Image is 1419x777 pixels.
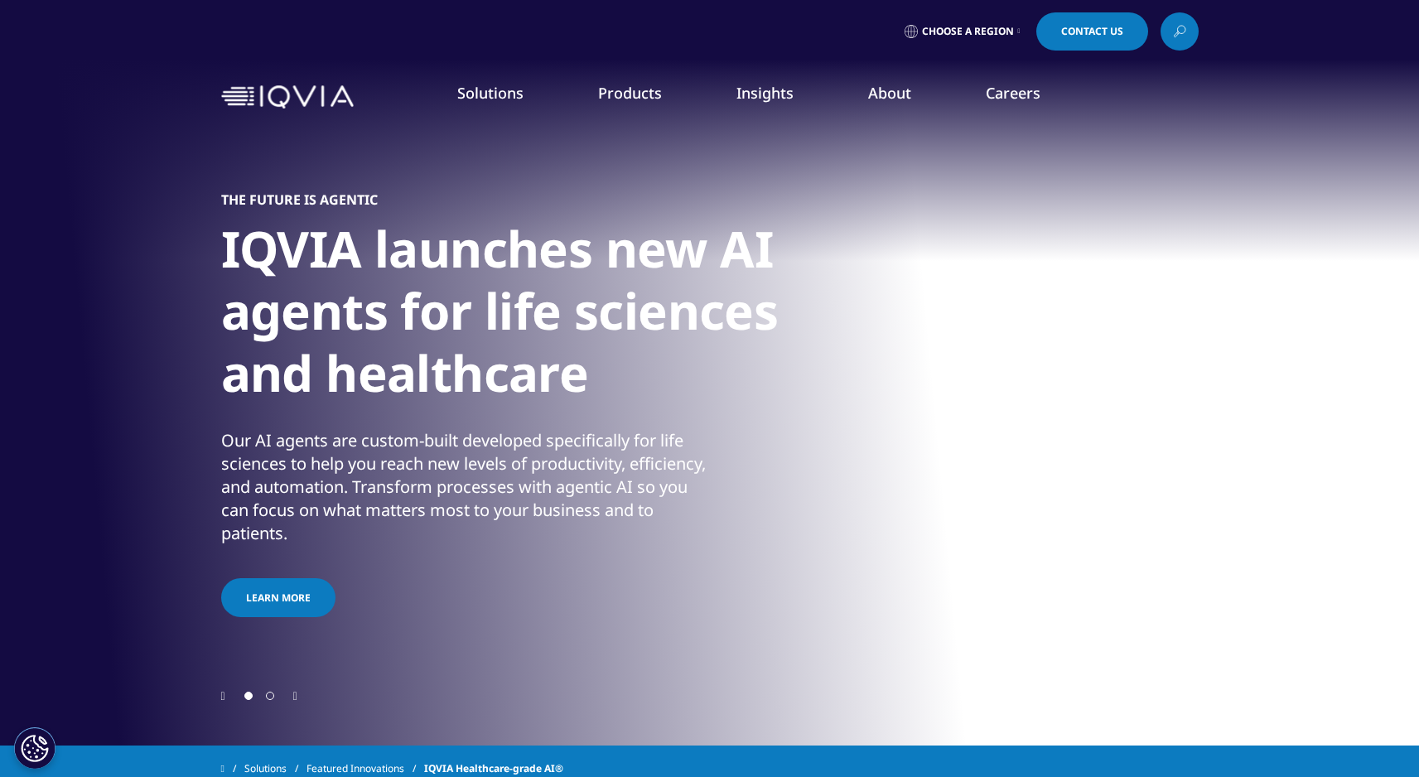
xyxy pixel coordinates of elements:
[221,191,378,208] h5: THE FUTURE IS AGENTIC
[221,124,1199,688] div: 1 / 2
[221,688,225,703] div: Previous slide
[922,25,1014,38] span: Choose a Region
[293,688,297,703] div: Next slide
[1036,12,1148,51] a: Contact Us
[246,591,311,605] span: Learn more
[244,692,253,700] span: Go to slide 1
[986,83,1040,103] a: Careers
[221,218,842,414] h1: IQVIA launches new AI agents for life sciences and healthcare
[221,578,335,617] a: Learn more
[221,85,354,109] img: IQVIA Healthcare Information Technology and Pharma Clinical Research Company
[221,429,706,545] div: Our AI agents are custom-built developed specifically for life sciences to help you reach new lev...
[457,83,524,103] a: Solutions
[266,692,274,700] span: Go to slide 2
[14,727,56,769] button: Cookie 设置
[360,58,1199,136] nav: Primary
[868,83,911,103] a: About
[736,83,794,103] a: Insights
[1061,27,1123,36] span: Contact Us
[598,83,662,103] a: Products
